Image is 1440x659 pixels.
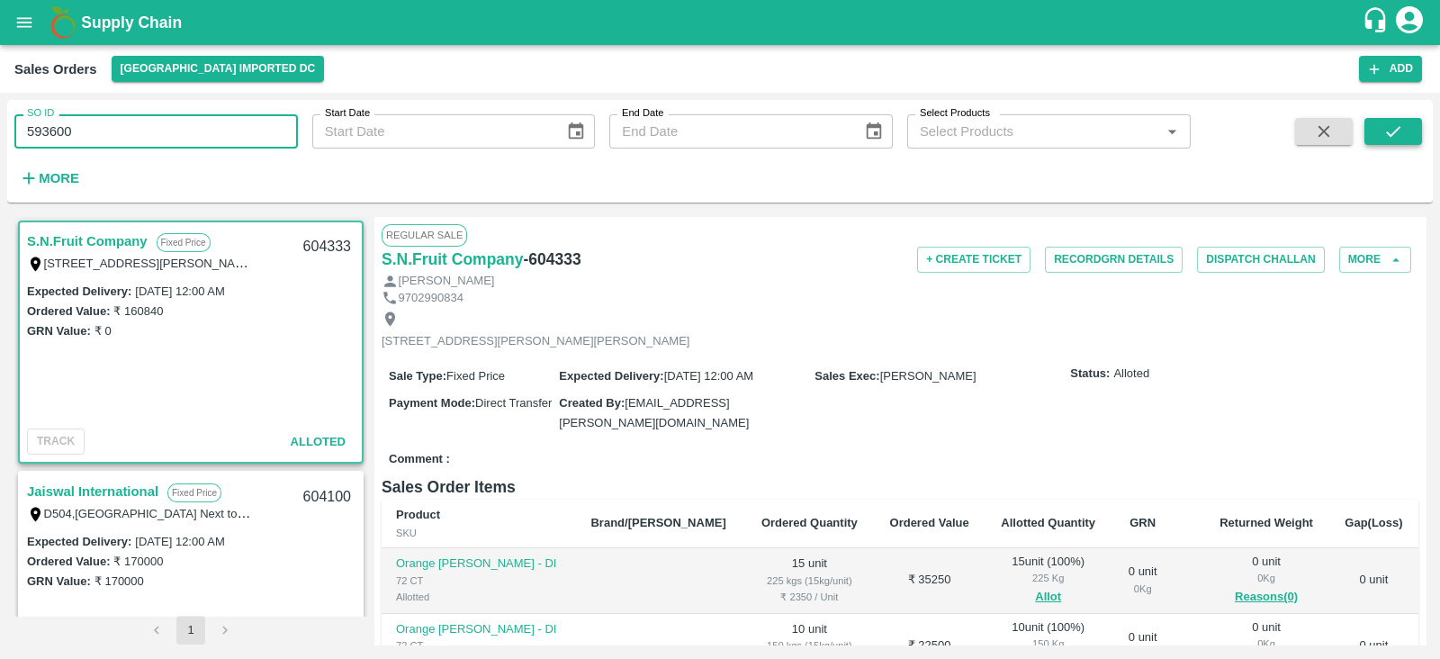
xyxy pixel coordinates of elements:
[291,435,346,448] span: Alloted
[760,573,859,589] div: 225 kgs (15kg/unit)
[760,637,859,654] div: 150 kgs (15kg/unit)
[1126,581,1159,597] div: 0 Kg
[139,616,242,645] nav: pagination navigation
[890,516,969,529] b: Ordered Value
[292,226,362,268] div: 604333
[920,106,990,121] label: Select Products
[135,284,224,298] label: [DATE] 12:00 AM
[113,304,163,318] label: ₹ 160840
[45,5,81,41] img: logo
[396,621,562,638] p: Orange [PERSON_NAME] - DI
[382,247,524,272] a: S.N.Fruit Company
[1359,56,1422,82] button: Add
[999,554,1097,608] div: 15 unit ( 100 %)
[389,396,475,410] label: Payment Mode :
[446,369,505,383] span: Fixed Price
[1339,247,1411,273] button: More
[113,555,163,568] label: ₹ 170000
[112,56,325,82] button: Select DC
[94,574,144,588] label: ₹ 170000
[880,369,976,383] span: [PERSON_NAME]
[1160,120,1183,143] button: Open
[814,369,879,383] label: Sales Exec :
[1218,570,1315,586] div: 0 Kg
[396,508,440,521] b: Product
[1218,554,1315,608] div: 0 unit
[1070,366,1110,383] label: Status:
[382,224,467,246] span: Regular Sale
[1001,516,1095,529] b: Allotted Quantity
[382,474,1418,500] h6: Sales Order Items
[396,589,562,605] div: Allotted
[81,10,1362,35] a: Supply Chain
[760,589,859,605] div: ₹ 2350 / Unit
[94,324,112,338] label: ₹ 0
[27,535,131,548] label: Expected Delivery :
[399,290,463,307] p: 9702990834
[1219,516,1313,529] b: Returned Weight
[1035,587,1061,608] button: Allot
[167,483,221,502] p: Fixed Price
[27,230,148,253] a: S.N.Fruit Company
[312,114,552,149] input: Start Date
[1113,366,1149,383] span: Alloted
[27,284,131,298] label: Expected Delivery :
[399,273,495,290] p: [PERSON_NAME]
[664,369,753,383] span: [DATE] 12:00 AM
[44,256,352,270] label: [STREET_ADDRESS][PERSON_NAME][PERSON_NAME]
[559,396,749,429] span: [EMAIL_ADDRESS][PERSON_NAME][DOMAIN_NAME]
[475,396,552,410] span: Direct Transfer
[157,233,211,252] p: Fixed Price
[389,369,446,383] label: Sale Type :
[382,333,689,350] p: [STREET_ADDRESS][PERSON_NAME][PERSON_NAME]
[39,171,79,185] strong: More
[1218,587,1315,608] button: Reasons(0)
[325,106,370,121] label: Start Date
[396,525,562,541] div: SKU
[1045,247,1183,273] button: RecordGRN Details
[27,324,91,338] label: GRN Value:
[135,535,224,548] label: [DATE] 12:00 AM
[27,574,91,588] label: GRN Value:
[913,120,1156,143] input: Select Products
[27,555,110,568] label: Ordered Value:
[27,480,158,503] a: Jaiswal International
[389,451,450,468] label: Comment :
[27,304,110,318] label: Ordered Value:
[999,570,1097,586] div: 225 Kg
[999,636,1097,652] div: 150 Kg
[1129,516,1156,529] b: GRN
[81,14,182,32] b: Supply Chain
[396,637,562,654] div: 72 CT
[4,2,45,43] button: open drawer
[524,247,581,272] h6: - 604333
[1218,636,1315,652] div: 0 Kg
[176,616,205,645] button: page 1
[917,247,1030,273] button: + Create Ticket
[559,396,625,410] label: Created By :
[14,114,298,149] input: Enter SO ID
[559,114,593,149] button: Choose date
[857,114,891,149] button: Choose date
[1393,4,1426,41] div: account of current user
[292,476,362,519] div: 604100
[590,516,725,529] b: Brand/[PERSON_NAME]
[761,516,858,529] b: Ordered Quantity
[1197,247,1325,273] button: Dispatch Challan
[14,163,84,194] button: More
[1345,516,1402,529] b: Gap(Loss)
[874,548,985,614] td: ₹ 35250
[14,58,97,81] div: Sales Orders
[27,106,54,121] label: SO ID
[559,369,663,383] label: Expected Delivery :
[1329,548,1418,614] td: 0 unit
[44,506,910,520] label: D504,[GEOGRAPHIC_DATA] Next to station [GEOGRAPHIC_DATA] [GEOGRAPHIC_DATA], [GEOGRAPHIC_DATA], [G...
[609,114,849,149] input: End Date
[622,106,663,121] label: End Date
[745,548,874,614] td: 15 unit
[1362,6,1393,39] div: customer-support
[396,555,562,573] p: Orange [PERSON_NAME] - DI
[396,573,562,589] div: 72 CT
[1126,564,1159,597] div: 0 unit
